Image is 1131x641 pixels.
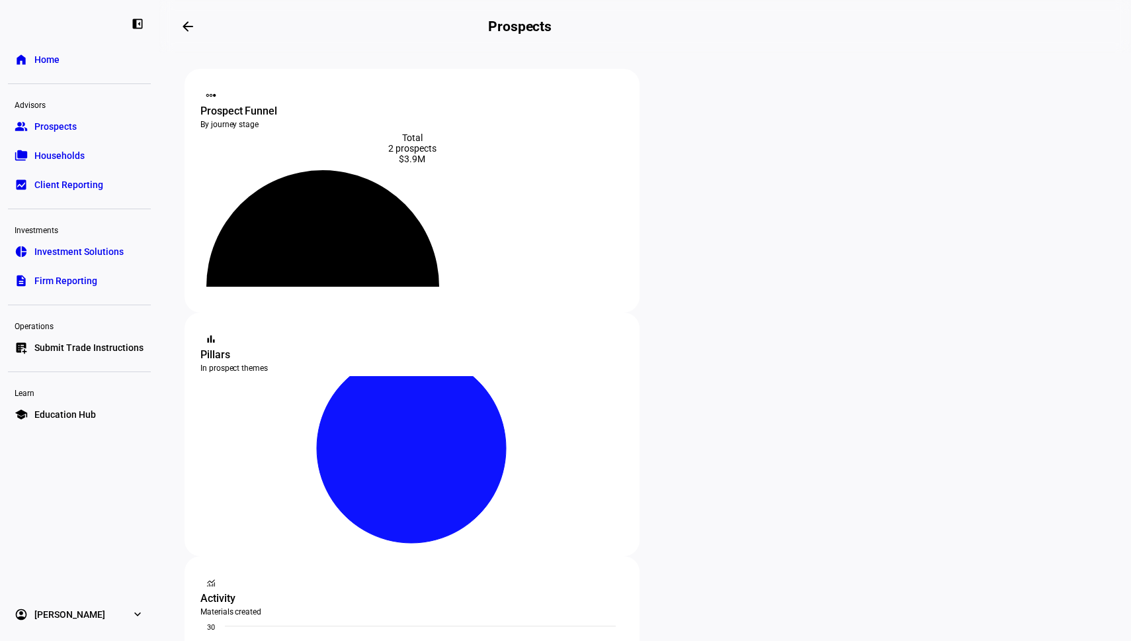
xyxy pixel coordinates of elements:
span: Submit Trade Instructions [34,341,144,354]
div: Total [200,132,624,143]
eth-mat-symbol: group [15,120,28,133]
mat-icon: arrow_backwards [180,19,196,34]
a: descriptionFirm Reporting [8,268,151,294]
span: Client Reporting [34,178,103,191]
eth-mat-symbol: account_circle [15,608,28,621]
mat-icon: steppers [204,89,218,102]
eth-mat-symbol: pie_chart [15,245,28,258]
span: Prospects [34,120,77,133]
a: bid_landscapeClient Reporting [8,172,151,198]
text: 30 [207,623,215,632]
div: Activity [200,591,624,607]
span: Households [34,149,85,162]
mat-icon: bar_chart [204,332,218,346]
div: By journey stage [200,119,624,130]
mat-icon: monitoring [204,576,218,589]
eth-mat-symbol: home [15,53,28,66]
div: Advisors [8,95,151,113]
div: Prospect Funnel [200,103,624,119]
eth-mat-symbol: list_alt_add [15,341,28,354]
span: Education Hub [34,408,96,421]
span: Firm Reporting [34,274,97,287]
span: Investment Solutions [34,245,124,258]
div: 2 prospects [200,143,624,154]
eth-mat-symbol: expand_more [131,608,144,621]
a: folder_copyHouseholds [8,142,151,169]
eth-mat-symbol: left_panel_close [131,17,144,30]
eth-mat-symbol: description [15,274,28,287]
div: Pillars [200,347,624,363]
eth-mat-symbol: school [15,408,28,421]
div: Learn [8,383,151,401]
div: In prospect themes [200,363,624,373]
span: Home [34,53,60,66]
a: groupProspects [8,113,151,140]
eth-mat-symbol: bid_landscape [15,178,28,191]
span: [PERSON_NAME] [34,608,105,621]
h2: Prospects [488,19,552,34]
a: homeHome [8,46,151,73]
div: $3.9M [200,154,624,164]
div: Materials created [200,607,624,617]
div: Investments [8,220,151,238]
div: Operations [8,316,151,334]
eth-mat-symbol: folder_copy [15,149,28,162]
a: pie_chartInvestment Solutions [8,238,151,265]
